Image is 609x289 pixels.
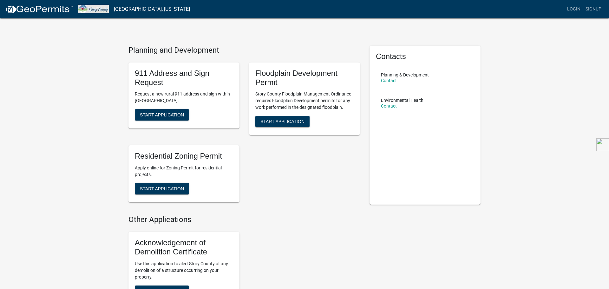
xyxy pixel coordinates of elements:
[140,112,184,117] span: Start Application
[135,260,233,280] p: Use this application to alert Story County of any demolition of a structure occurring on your pro...
[135,69,233,87] h5: 911 Address and Sign Request
[128,46,360,55] h4: Planning and Development
[135,152,233,161] h5: Residential Zoning Permit
[135,91,233,104] p: Request a new rural 911 address and sign within [GEOGRAPHIC_DATA].
[596,138,609,151] img: logo.png
[376,52,474,61] h5: Contacts
[565,3,583,15] a: Login
[381,78,397,83] a: Contact
[135,109,189,121] button: Start Application
[135,238,233,257] h5: Acknowledgement of Demolition Certificate
[128,215,360,224] h4: Other Applications
[381,103,397,108] a: Contact
[381,73,429,77] p: Planning & Development
[381,98,423,102] p: Environmental Health
[140,186,184,191] span: Start Application
[114,4,190,15] a: [GEOGRAPHIC_DATA], [US_STATE]
[260,119,304,124] span: Start Application
[135,183,189,194] button: Start Application
[78,5,109,13] img: Story County, Iowa
[255,91,354,111] p: Story County Floodplain Management Ordinance requires Floodplain Development permits for any work...
[135,165,233,178] p: Apply online for Zoning Permit for residential projects.
[255,69,354,87] h5: Floodplain Development Permit
[255,116,310,127] button: Start Application
[583,3,604,15] a: Signup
